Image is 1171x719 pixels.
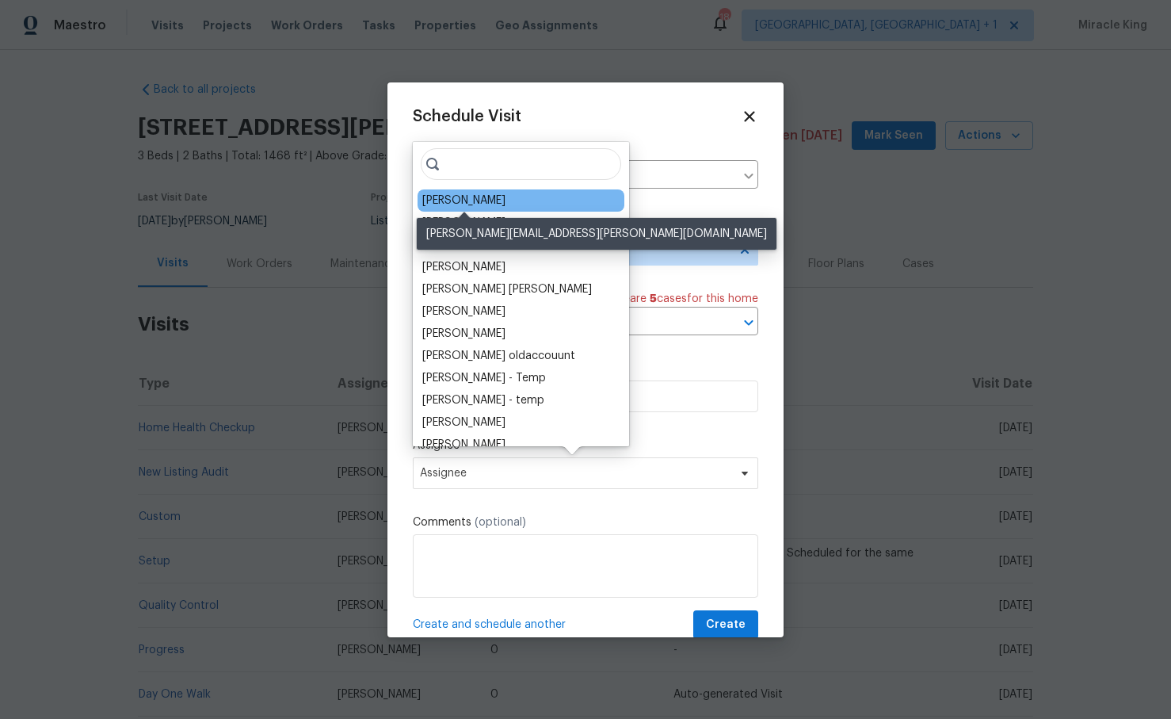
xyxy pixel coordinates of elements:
div: [PERSON_NAME] [422,215,505,231]
div: [PERSON_NAME] [422,193,505,208]
div: [PERSON_NAME] [422,326,505,342]
span: Create [706,615,746,635]
div: [PERSON_NAME] [422,259,505,275]
span: Close [741,108,758,125]
div: [PERSON_NAME] - Temp [422,370,546,386]
button: Create [693,610,758,640]
div: [PERSON_NAME] [422,415,505,430]
div: [PERSON_NAME] [422,304,505,319]
div: [PERSON_NAME] [422,437,505,453]
span: (optional) [475,517,526,528]
div: [PERSON_NAME] [PERSON_NAME] [422,281,592,297]
div: [PERSON_NAME][EMAIL_ADDRESS][PERSON_NAME][DOMAIN_NAME] [417,218,776,250]
span: 5 [650,293,657,304]
span: Schedule Visit [413,109,521,124]
span: There are case s for this home [600,291,758,307]
span: Create and schedule another [413,617,566,633]
div: [PERSON_NAME] oldaccouunt [422,348,575,364]
span: Assignee [420,467,730,480]
button: Open [738,312,760,334]
div: [PERSON_NAME] - temp [422,392,544,408]
label: Comments [413,514,758,530]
